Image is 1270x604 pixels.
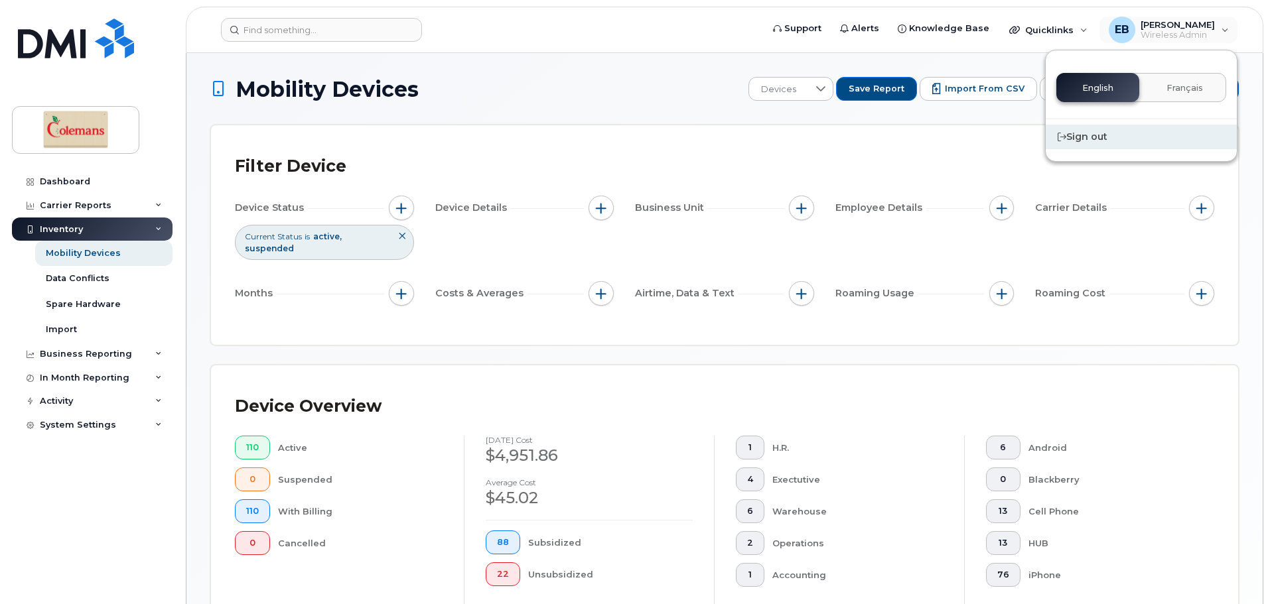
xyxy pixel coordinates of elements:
[772,563,944,587] div: Accounting
[245,243,294,253] span: suspended
[772,467,944,491] div: Exectutive
[278,467,443,491] div: Suspended
[849,83,904,95] span: Save Report
[997,538,1009,548] span: 13
[945,83,1024,95] span: Import from CSV
[736,563,764,587] button: 1
[435,286,528,300] span: Costs & Averages
[747,506,753,516] span: 6
[747,538,753,548] span: 2
[986,467,1021,491] button: 0
[528,562,693,586] div: Unsubsidized
[235,531,270,555] button: 0
[736,531,764,555] button: 2
[997,474,1009,485] span: 0
[497,569,509,579] span: 22
[736,499,764,523] button: 6
[235,389,382,424] div: Device Overview
[486,487,693,509] div: $45.02
[528,530,693,554] div: Subsidized
[747,442,753,453] span: 1
[1035,286,1109,300] span: Roaming Cost
[278,499,443,523] div: With Billing
[235,286,277,300] span: Months
[635,201,708,215] span: Business Unit
[235,467,270,491] button: 0
[278,531,443,555] div: Cancelled
[986,531,1021,555] button: 13
[635,286,739,300] span: Airtime, Data & Text
[772,436,944,459] div: H.R.
[736,436,764,459] button: 1
[497,537,509,548] span: 88
[772,531,944,555] div: Operations
[235,436,270,459] button: 110
[246,506,259,516] span: 110
[1028,499,1194,523] div: Cell Phone
[986,499,1021,523] button: 13
[486,530,520,554] button: 88
[246,538,259,548] span: 0
[835,201,926,215] span: Employee Details
[278,436,443,459] div: Active
[1035,201,1111,215] span: Carrier Details
[246,442,259,453] span: 110
[235,149,346,184] div: Filter Device
[749,78,808,101] span: Devices
[235,201,308,215] span: Device Status
[236,78,419,101] span: Mobility Devices
[486,562,520,586] button: 22
[836,77,917,101] button: Save Report
[835,286,918,300] span: Roaming Usage
[1028,563,1194,587] div: iPhone
[1028,531,1194,555] div: HUB
[486,444,693,467] div: $4,951.86
[772,499,944,523] div: Warehouse
[1166,83,1203,93] span: Français
[997,442,1009,453] span: 6
[986,436,1021,459] button: 6
[736,467,764,491] button: 4
[235,499,270,523] button: 110
[245,231,302,242] span: Current Status
[313,231,342,241] span: active
[1046,125,1237,149] div: Sign out
[747,570,753,580] span: 1
[986,563,1021,587] button: 76
[920,77,1037,101] button: Import from CSV
[486,478,693,487] h4: Average cost
[1028,467,1194,491] div: Blackberry
[747,474,753,485] span: 4
[435,201,511,215] span: Device Details
[1028,436,1194,459] div: Android
[997,570,1009,580] span: 76
[997,506,1009,516] span: 13
[1040,77,1143,101] button: Export to CSV
[246,474,259,485] span: 0
[486,436,693,444] h4: [DATE] cost
[305,231,310,242] span: is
